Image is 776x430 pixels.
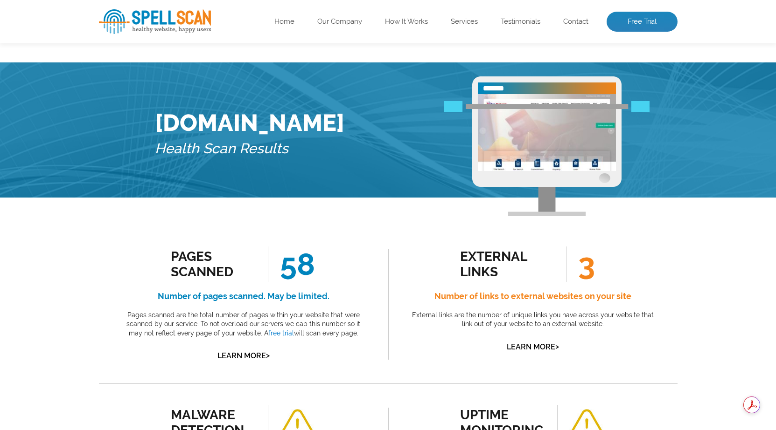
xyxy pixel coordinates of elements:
[478,94,616,171] img: Free Website Analysis
[555,340,559,353] span: >
[171,249,255,280] div: Pages Scanned
[120,311,367,338] p: Pages scanned are the total number of pages within your website that were scanned by our service....
[444,102,650,113] img: Free Webiste Analysis
[460,249,545,280] div: external links
[155,109,344,137] h1: [DOMAIN_NAME]
[507,342,559,351] a: Learn More>
[266,349,270,362] span: >
[155,137,344,161] h5: Health Scan Results
[268,329,294,337] a: free trial
[217,351,270,360] a: Learn More>
[472,76,622,216] img: Free Webiste Analysis
[120,289,367,304] h4: Number of pages scanned. May be limited.
[566,246,595,282] span: 3
[409,289,657,304] h4: Number of links to external websites on your site
[409,311,657,329] p: External links are the number of unique links you have across your website that link out of your ...
[268,246,315,282] span: 58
